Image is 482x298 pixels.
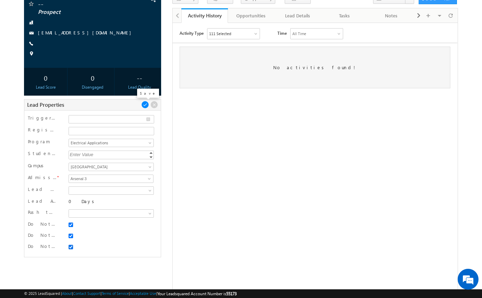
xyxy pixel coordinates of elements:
[28,162,46,169] label: Campus
[327,11,362,20] div: Tasks
[28,209,57,215] label: Push to Nexus
[62,291,72,296] a: About
[368,8,415,23] a: Notes
[28,221,57,227] label: Do Not SMS
[69,175,153,183] input: Type to Search
[69,140,152,146] span: Electrical Applications
[69,164,152,170] span: [GEOGRAPHIC_DATA]
[28,232,57,238] label: Do Not Email
[28,198,57,204] label: Lead Age
[38,0,123,7] span: --
[322,8,368,23] a: Tasks
[275,8,321,23] a: Lead Details
[12,37,29,46] img: d_60004797649_company_0_60004797649
[120,8,134,14] div: All Time
[28,115,57,121] label: Trigger Nexus to LSQ Sync Date
[73,84,112,90] div: Disengaged
[69,127,154,135] input: Registration URL
[234,11,268,20] div: Opportunities
[95,214,126,224] em: Start Chat
[28,186,57,192] label: Lead Source
[7,5,31,16] span: Activity Type
[28,150,57,156] label: Student ID
[140,91,156,96] p: Save
[69,163,153,171] a: [GEOGRAPHIC_DATA]
[69,198,153,204] div: 0 Days
[144,175,153,182] a: Show All Items
[9,64,127,208] textarea: Type your message and hit 'Enter'
[36,37,117,46] div: Chat with us now
[26,84,65,90] div: Lead Score
[102,291,129,296] a: Terms of Service
[28,174,57,180] label: Admissions Officer
[187,12,223,19] div: Activity History
[73,291,101,296] a: Contact Support
[228,8,275,23] a: Opportunities
[35,6,87,16] div: Sales Activity,HS Visits,New Inquiry,Not in use,Email Bounced & 106 more..
[73,71,112,84] div: 0
[69,139,153,147] a: Electrical Applications
[374,11,409,20] div: Notes
[130,291,156,296] a: Acceptable Use
[114,3,131,20] div: Minimize live chat window
[28,243,57,249] label: Do Not Call
[38,30,135,35] a: [EMAIL_ADDRESS][DOMAIN_NAME]
[26,71,65,84] div: 0
[69,151,155,159] div: Enter Value
[27,101,64,108] span: Lead Properties
[28,138,50,145] label: Program
[157,291,237,296] span: Your Leadsquared Account Number is
[24,290,237,297] span: © 2025 LeadSquared | | | | |
[7,24,278,65] div: No activities found!
[37,8,58,14] div: 111 Selected
[120,71,159,84] div: --
[69,115,154,123] input: Trigger Nexus to LSQ Sync Date
[120,84,159,90] div: Lead Quality
[38,9,123,16] span: Prospect
[280,11,315,20] div: Lead Details
[28,127,57,133] label: Registration URL
[226,291,237,296] span: 55173
[181,8,228,23] a: Activity History
[105,5,114,16] span: Time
